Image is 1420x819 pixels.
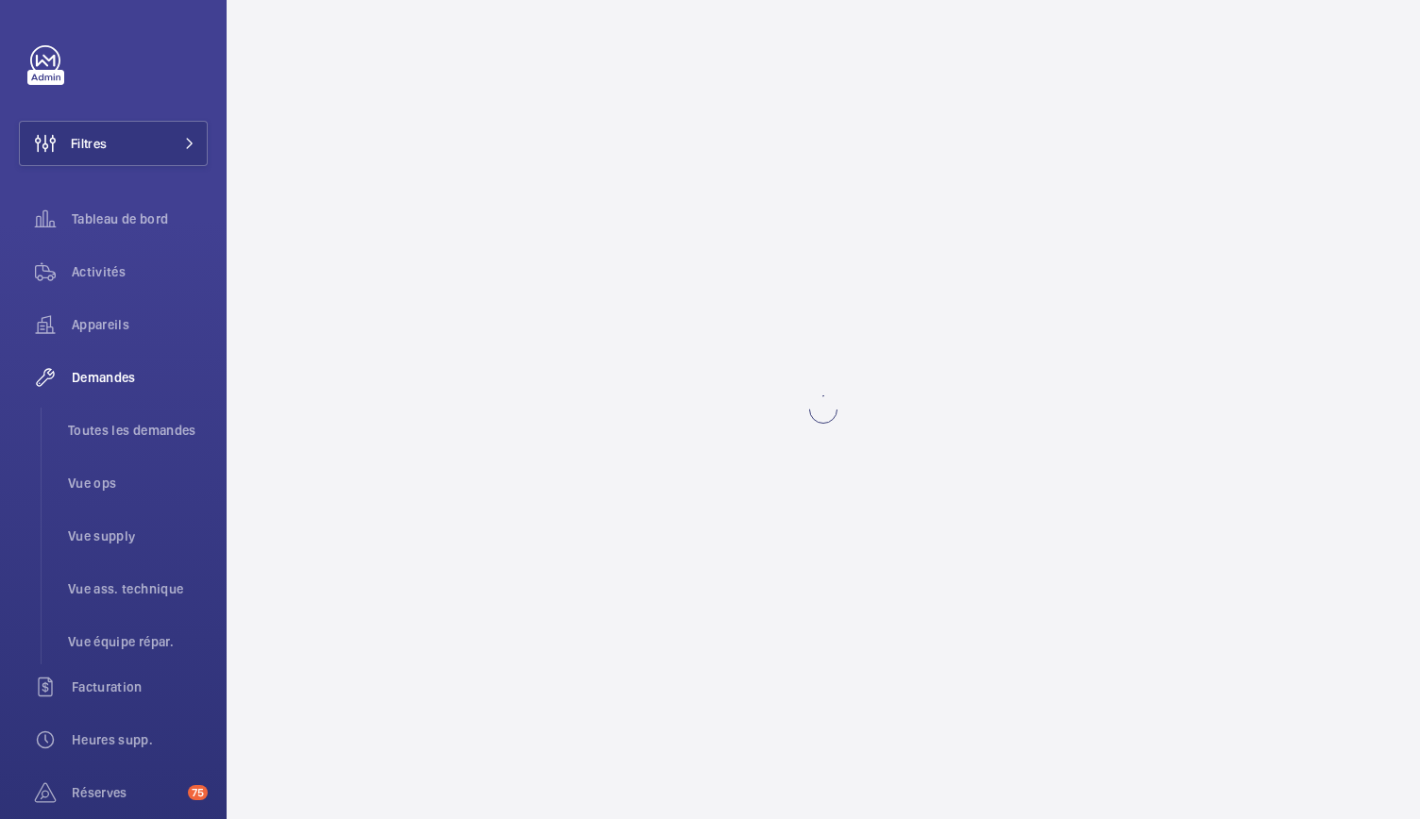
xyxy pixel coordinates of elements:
[72,315,208,334] span: Appareils
[72,730,208,749] span: Heures supp.
[72,209,208,228] span: Tableau de bord
[68,632,208,651] span: Vue équipe répar.
[72,262,208,281] span: Activités
[72,783,180,802] span: Réserves
[68,421,208,440] span: Toutes les demandes
[188,785,208,800] span: 75
[68,579,208,598] span: Vue ass. technique
[68,526,208,545] span: Vue supply
[19,121,208,166] button: Filtres
[68,474,208,493] span: Vue ops
[72,677,208,696] span: Facturation
[71,134,107,153] span: Filtres
[72,368,208,387] span: Demandes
